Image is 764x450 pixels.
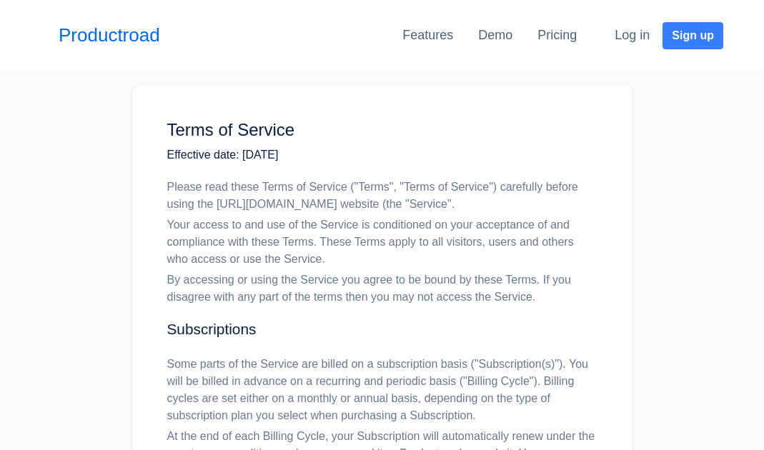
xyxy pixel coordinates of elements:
p: Please read these Terms of Service ("Terms", "Terms of Service") carefully before using the [URL]... [167,179,597,213]
h2: Subscriptions [167,321,597,339]
button: Sign up [663,22,723,49]
a: Demo [478,28,512,42]
p: Some parts of the Service are billed on a subscription basis ("Subscription(s)"). You will be bil... [167,356,597,424]
a: Features [402,28,453,42]
h1: Terms of Service [167,120,597,141]
button: Log in [605,21,659,50]
p: By accessing or using the Service you agree to be bound by these Terms. If you disagree with any ... [167,271,597,306]
p: Effective date: [DATE] [167,146,597,164]
a: Pricing [537,28,577,42]
p: Your access to and use of the Service is conditioned on your acceptance of and compliance with th... [167,216,597,268]
a: Productroad [59,21,160,49]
